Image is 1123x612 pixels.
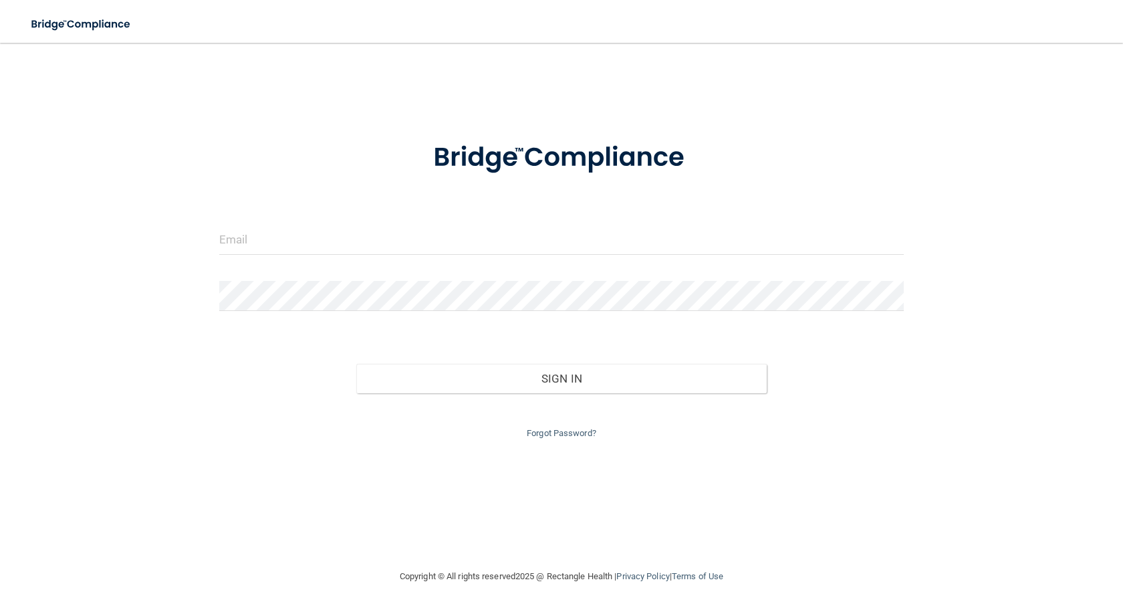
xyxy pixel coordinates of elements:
[616,571,669,581] a: Privacy Policy
[406,123,717,193] img: bridge_compliance_login_screen.278c3ca4.svg
[527,428,596,438] a: Forgot Password?
[356,364,767,393] button: Sign In
[20,11,143,38] img: bridge_compliance_login_screen.278c3ca4.svg
[219,225,904,255] input: Email
[672,571,723,581] a: Terms of Use
[318,555,805,598] div: Copyright © All rights reserved 2025 @ Rectangle Health | |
